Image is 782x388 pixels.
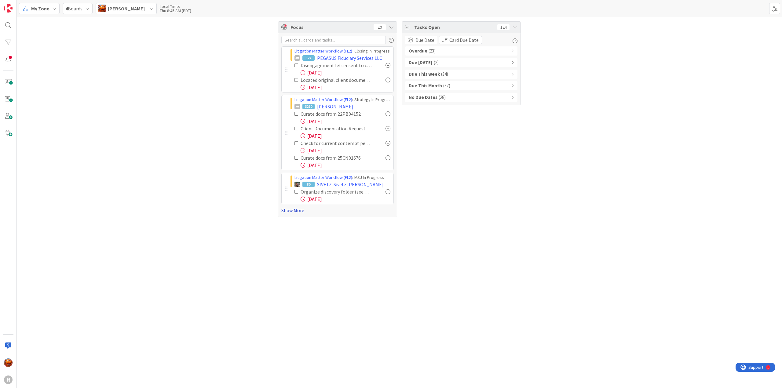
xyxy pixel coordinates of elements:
img: KA [98,5,106,12]
div: 80 [302,182,315,187]
div: 124 [497,24,510,30]
div: Disengagement letter sent to client & PDF saved in client file [301,62,372,69]
span: My Zone [31,5,49,12]
img: MW [294,182,300,187]
div: R [4,375,13,384]
div: Client Documentation Request Returned by Client + curated to Original Client Docs folder ➡️ infor... [301,125,372,132]
div: [DATE] [301,161,390,169]
b: No Due Dates [409,94,437,101]
div: 1 [32,2,33,7]
span: PEGASUS Fiduciary Services LLC [317,54,382,62]
span: [PERSON_NAME] [317,103,353,110]
span: Tasks Open [414,24,494,31]
span: Due Date [415,36,434,44]
div: [DATE] [301,147,390,154]
div: Check for current contempt penalties/hearings [301,140,372,147]
span: Card Due Date [449,36,479,44]
div: [DATE] [301,195,390,203]
a: Show More [281,207,394,214]
div: Curate docs from 25CN01676 [301,154,371,161]
b: Due This Week [409,71,440,78]
span: ( 23 ) [429,48,436,55]
a: Litigation Matter Workflow (FL2) [294,175,352,180]
div: [DATE] [301,69,390,76]
span: [PERSON_NAME] [108,5,145,12]
div: Organize discovery folder (see DEG 9/23 email) - Report to DEG once finished [301,188,372,195]
div: › Strategy In Progress [294,96,390,103]
span: Focus [291,24,369,31]
div: [DATE] [301,84,390,91]
div: 3210 [302,104,315,109]
b: 4 [65,5,68,12]
div: 127 [302,55,315,61]
a: Litigation Matter Workflow (FL2) [294,97,352,102]
div: Curate docs from 22PB04152 [301,110,371,118]
div: JM [294,55,300,61]
div: Located original client documents if necessary & coordinated delivery with client [301,76,372,84]
div: › Closing In Progress [294,48,390,54]
div: Thu 8:45 AM (PDT) [160,9,191,13]
div: › MSJ In Progress [294,174,390,181]
b: Due This Month [409,82,442,89]
button: Card Due Date [439,36,482,44]
input: Search all cards and tasks... [281,36,386,44]
div: [DATE] [301,118,390,125]
div: JM [294,104,300,109]
div: [DATE] [301,132,390,140]
span: Boards [65,5,82,12]
span: ( 34 ) [441,71,448,78]
b: Due [DATE] [409,59,433,66]
a: Litigation Matter Workflow (FL2) [294,48,352,54]
img: KA [4,358,13,367]
div: Local Time: [160,4,191,9]
span: ( 37 ) [443,82,450,89]
span: SIVETZ: Sivetz [PERSON_NAME] [317,181,384,188]
span: ( 2 ) [434,59,439,66]
div: 20 [374,24,386,30]
img: Visit kanbanzone.com [4,4,13,13]
b: Overdue [409,48,427,55]
span: Support [13,1,28,8]
span: ( 28 ) [439,94,446,101]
